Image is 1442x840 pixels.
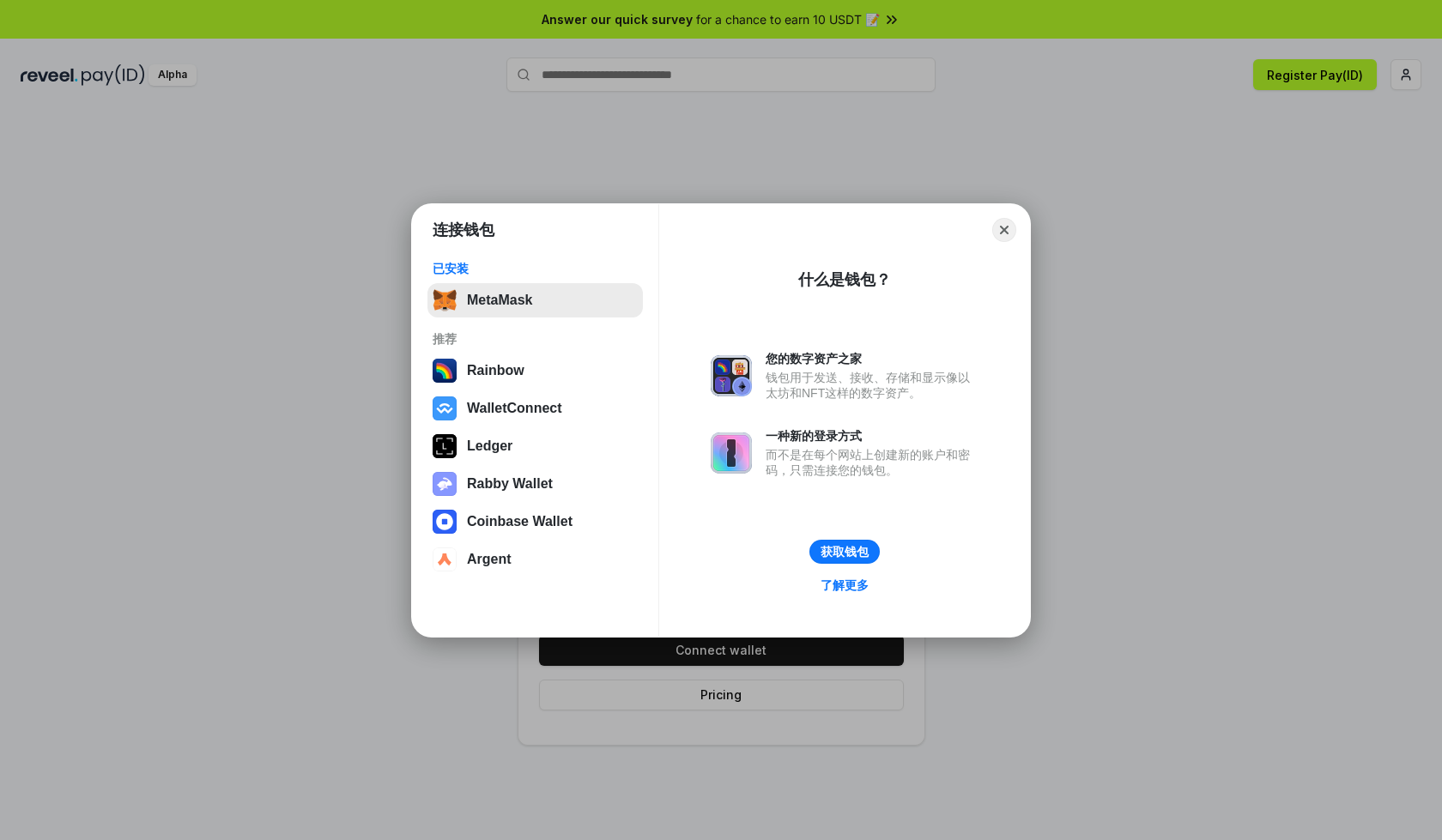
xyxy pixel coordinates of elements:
[766,370,978,401] div: 钱包用于发送、接收、存储和显示像以太坊和NFT这样的数字资产。
[433,261,638,276] div: 已安装
[766,351,978,366] div: 您的数字资产之家
[427,354,643,388] button: Rainbow
[433,331,638,347] div: 推荐
[427,429,643,463] button: Ledger
[809,540,880,564] button: 获取钱包
[711,355,752,396] img: svg+xml,%3Csvg%20xmlns%3D%22http%3A%2F%2Fwww.w3.org%2F2000%2Fsvg%22%20fill%3D%22none%22%20viewBox...
[467,552,512,567] div: Argent
[427,542,643,577] button: Argent
[433,359,457,383] img: svg+xml,%3Csvg%20width%3D%22120%22%20height%3D%22120%22%20viewBox%3D%220%200%20120%20120%22%20fil...
[467,514,573,529] div: Coinbase Wallet
[433,220,494,240] h1: 连接钱包
[433,288,457,312] img: svg+xml,%3Csvg%20fill%3D%22none%22%20height%3D%2233%22%20viewBox%3D%220%200%2035%2033%22%20width%...
[467,401,562,416] div: WalletConnect
[992,218,1016,242] button: Close
[427,467,643,501] button: Rabby Wallet
[467,438,512,454] div: Ledger
[427,283,643,317] button: MetaMask
[427,391,643,426] button: WalletConnect
[467,476,553,492] div: Rabby Wallet
[467,363,524,378] div: Rainbow
[766,447,978,478] div: 而不是在每个网站上创建新的账户和密码，只需连接您的钱包。
[433,434,457,458] img: svg+xml,%3Csvg%20xmlns%3D%22http%3A%2F%2Fwww.w3.org%2F2000%2Fsvg%22%20width%3D%2228%22%20height%3...
[433,396,457,420] img: svg+xml,%3Csvg%20width%3D%2228%22%20height%3D%2228%22%20viewBox%3D%220%200%2028%2028%22%20fill%3D...
[433,510,457,534] img: svg+xml,%3Csvg%20width%3D%2228%22%20height%3D%2228%22%20viewBox%3D%220%200%2028%2028%22%20fill%3D...
[433,472,457,496] img: svg+xml,%3Csvg%20xmlns%3D%22http%3A%2F%2Fwww.w3.org%2F2000%2Fsvg%22%20fill%3D%22none%22%20viewBox...
[711,432,752,474] img: svg+xml,%3Csvg%20xmlns%3D%22http%3A%2F%2Fwww.w3.org%2F2000%2Fsvg%22%20fill%3D%22none%22%20viewBox...
[433,547,457,571] img: svg+xml,%3Csvg%20width%3D%2228%22%20height%3D%2228%22%20viewBox%3D%220%200%2028%2028%22%20fill%3D...
[766,428,978,444] div: 一种新的登录方式
[810,574,879,596] a: 了解更多
[798,269,891,290] div: 什么是钱包？
[821,577,869,593] div: 了解更多
[427,505,643,539] button: Coinbase Wallet
[467,293,532,308] div: MetaMask
[821,544,869,559] div: 获取钱包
